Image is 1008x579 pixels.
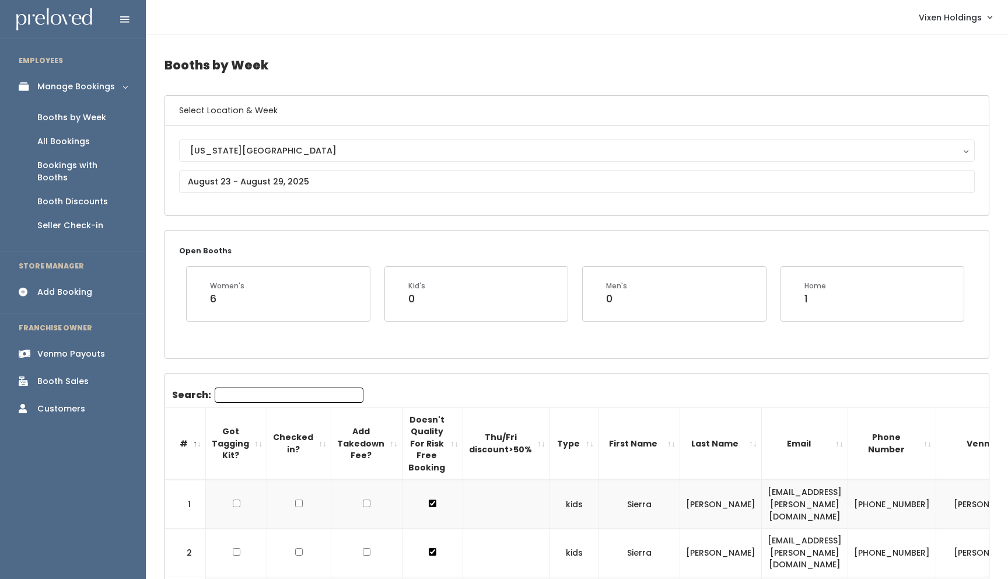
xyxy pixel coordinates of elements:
div: Seller Check-in [37,219,103,232]
div: Kid's [408,281,425,291]
td: 1 [165,480,206,528]
td: [PERSON_NAME] [680,480,762,528]
div: Bookings with Booths [37,159,127,184]
small: Open Booths [179,246,232,256]
div: 0 [606,291,627,306]
a: Vixen Holdings [907,5,1003,30]
div: Booth Discounts [37,196,108,208]
th: Thu/Fri discount&gt;50%: activate to sort column ascending [463,407,550,480]
div: 6 [210,291,244,306]
td: [PHONE_NUMBER] [848,529,936,577]
td: Sierra [598,529,680,577]
div: Customers [37,403,85,415]
td: Sierra [598,480,680,528]
th: #: activate to sort column descending [165,407,206,480]
td: kids [550,480,598,528]
h6: Select Location & Week [165,96,989,125]
td: [EMAIL_ADDRESS][PERSON_NAME][DOMAIN_NAME] [762,529,848,577]
div: [US_STATE][GEOGRAPHIC_DATA] [190,144,964,157]
div: Booth Sales [37,375,89,388]
div: Home [804,281,826,291]
div: Venmo Payouts [37,348,105,360]
div: Booths by Week [37,111,106,124]
th: Got Tagging Kit?: activate to sort column ascending [206,407,267,480]
th: Type: activate to sort column ascending [550,407,598,480]
th: Doesn't Quality For Risk Free Booking : activate to sort column ascending [402,407,463,480]
label: Search: [172,388,363,403]
div: 0 [408,291,425,306]
div: Manage Bookings [37,81,115,93]
div: Add Booking [37,286,92,298]
span: Vixen Holdings [919,11,982,24]
div: Women's [210,281,244,291]
th: First Name: activate to sort column ascending [598,407,680,480]
div: All Bookings [37,135,90,148]
div: 1 [804,291,826,306]
td: [PERSON_NAME] [680,529,762,577]
th: Last Name: activate to sort column ascending [680,407,762,480]
div: Men's [606,281,627,291]
th: Email: activate to sort column ascending [762,407,848,480]
input: August 23 - August 29, 2025 [179,170,975,193]
input: Search: [215,388,363,403]
th: Phone Number: activate to sort column ascending [848,407,936,480]
th: Checked in?: activate to sort column ascending [267,407,331,480]
td: [PHONE_NUMBER] [848,480,936,528]
th: Add Takedown Fee?: activate to sort column ascending [331,407,402,480]
button: [US_STATE][GEOGRAPHIC_DATA] [179,139,975,162]
td: [EMAIL_ADDRESS][PERSON_NAME][DOMAIN_NAME] [762,480,848,528]
td: 2 [165,529,206,577]
h4: Booths by Week [164,49,989,81]
td: kids [550,529,598,577]
img: preloved logo [16,8,92,31]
